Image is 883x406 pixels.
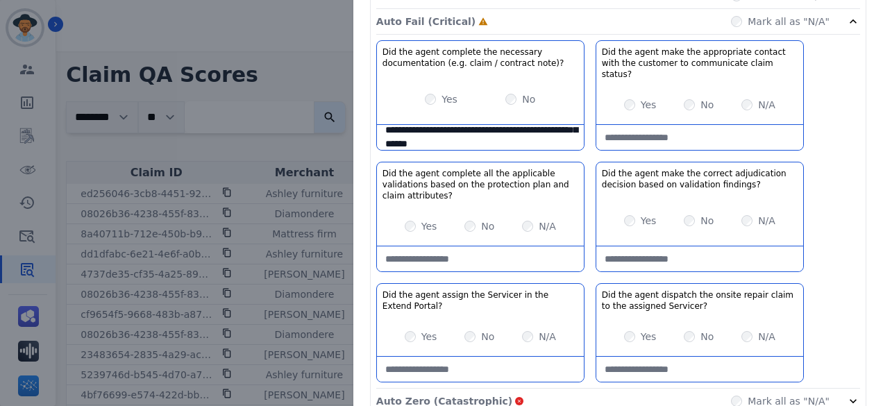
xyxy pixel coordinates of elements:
h3: Did the agent dispatch the onsite repair claim to the assigned Servicer? [602,289,798,312]
label: No [700,98,714,112]
label: Yes [641,214,657,228]
h3: Did the agent complete the necessary documentation (e.g. claim / contract note)? [382,46,578,69]
label: Yes [421,330,437,344]
label: No [700,214,714,228]
h3: Did the agent make the appropriate contact with the customer to communicate claim status? [602,46,798,80]
label: Yes [641,98,657,112]
label: N/A [758,330,775,344]
label: Yes [441,92,457,106]
label: N/A [539,330,556,344]
h3: Did the agent make the correct adjudication decision based on validation findings? [602,168,798,190]
label: Yes [421,219,437,233]
label: No [522,92,535,106]
label: No [481,330,494,344]
label: No [700,330,714,344]
label: Mark all as "N/A" [748,15,830,28]
p: Auto Fail (Critical) [376,15,476,28]
label: Yes [641,330,657,344]
label: No [481,219,494,233]
label: N/A [758,214,775,228]
h3: Did the agent assign the Servicer in the Extend Portal? [382,289,578,312]
h3: Did the agent complete all the applicable validations based on the protection plan and claim attr... [382,168,578,201]
label: N/A [758,98,775,112]
label: N/A [539,219,556,233]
